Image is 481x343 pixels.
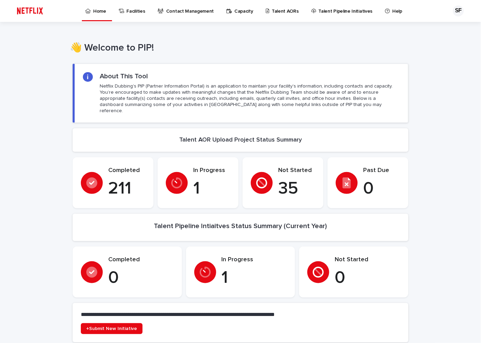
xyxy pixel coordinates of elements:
p: 35 [278,179,315,199]
h1: 👋 Welcome to PIP! [70,42,406,54]
p: 0 [335,268,400,288]
p: 0 [108,268,174,288]
a: +Submit New Initiative [81,323,143,334]
h2: Talent AOR Upload Project Status Summary [179,136,302,144]
p: Not Started [335,256,400,264]
div: SF [453,5,464,16]
span: +Submit New Initiative [86,326,137,331]
p: Completed [108,256,174,264]
p: 0 [363,179,400,199]
p: In Progress [193,167,230,174]
p: In Progress [222,256,287,264]
p: 211 [108,179,145,199]
p: 1 [222,268,287,288]
p: Past Due [363,167,400,174]
h2: Talent Pipeline Intiaitves Status Summary (Current Year) [154,222,327,230]
img: ifQbXi3ZQGMSEF7WDB7W [14,4,46,18]
p: Netflix Dubbing's PIP (Partner Information Portal) is an application to maintain your facility's ... [100,83,400,114]
h2: About This Tool [100,72,148,80]
p: 1 [193,179,230,199]
p: Not Started [278,167,315,174]
p: Completed [108,167,145,174]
